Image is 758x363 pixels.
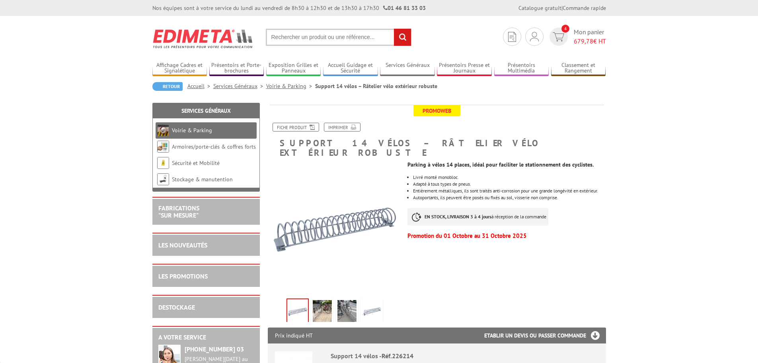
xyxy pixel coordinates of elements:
[574,37,606,46] span: € HT
[407,233,606,238] p: Promotion du 01 Octobre au 31 Octobre 2025
[213,82,266,90] a: Services Généraux
[494,62,549,75] a: Présentoirs Multimédia
[157,157,169,169] img: Sécurité et Mobilité
[508,32,516,42] img: devis rapide
[323,62,378,75] a: Accueil Guidage et Sécurité
[172,143,256,150] a: Armoires/porte-clés & coffres forts
[157,173,169,185] img: Stockage & manutention
[551,62,606,75] a: Classement et Rangement
[172,159,220,167] a: Sécurité et Mobilité
[209,62,264,75] a: Présentoirs et Porte-brochures
[331,351,599,361] div: Support 14 vélos -
[152,4,426,12] div: Nos équipes sont à votre service du lundi au vendredi de 8h30 à 12h30 et de 13h30 à 17h30
[158,272,208,280] a: LES PROMOTIONS
[158,204,199,219] a: FABRICATIONS"Sur Mesure"
[380,62,435,75] a: Services Généraux
[313,300,332,325] img: 226214_rack_support_14_velos_parking_monobloc.jpg
[172,176,233,183] a: Stockage & manutention
[158,334,254,341] h2: A votre service
[407,208,548,226] p: à réception de la commande
[394,29,411,46] input: rechercher
[518,4,606,12] div: |
[548,27,606,46] a: devis rapide 4 Mon panier 679,78€ HT
[425,214,491,220] strong: EN STOCK, LIVRAISON 3 à 4 jours
[362,300,381,325] img: 226214_rack_support_14_velos_range_parking_dimensions.jpg
[157,124,169,136] img: Voirie & Parking
[185,345,244,353] strong: [PHONE_NUMBER] 03
[172,127,212,134] a: Voirie & Parking
[407,161,594,168] strong: Parking à vélos 14 places, idéal pour faciliter le stationnement des cyclistes.
[561,25,569,33] span: 4
[413,105,460,116] span: Promoweb
[158,303,195,311] a: DESTOCKAGE
[152,82,183,91] a: Retour
[266,82,315,90] a: Voirie & Parking
[530,32,539,41] img: devis rapide
[484,328,606,343] h3: Etablir un devis ou passer commande
[563,4,606,12] a: Commande rapide
[337,300,357,325] img: 226214_rack_support_14_velos_parking.jpg
[268,161,402,296] img: 226214_rack_support_14_velos_parking_monobloc_1.jpg
[266,29,411,46] input: Rechercher un produit ou une référence...
[187,82,213,90] a: Accueil
[553,32,564,41] img: devis rapide
[518,4,561,12] a: Catalogue gratuit
[383,4,426,12] strong: 01 46 81 33 03
[181,107,231,114] a: Services Généraux
[158,241,207,249] a: LES NOUVEAUTÉS
[324,123,360,131] a: Imprimer
[315,82,437,90] li: Support 14 vélos – Râtelier vélo extérieur robuste
[437,62,492,75] a: Présentoirs Presse et Journaux
[574,27,606,46] span: Mon panier
[574,37,593,45] span: 679,78
[266,62,321,75] a: Exposition Grilles et Panneaux
[413,188,606,193] li: Entièrement métalliques, ils sont traités anti-corrosion pour une grande longévité en extérieur.
[152,24,254,53] img: Edimeta
[413,175,606,180] li: Livré monté monobloc.
[382,352,413,360] span: Réf.226214
[287,299,308,324] img: 226214_rack_support_14_velos_parking_monobloc_1.jpg
[413,195,606,200] li: Autoportants, ils peuvent être posés ou fixés au sol, visserie non comprise.
[157,141,169,153] img: Armoires/porte-clés & coffres forts
[273,123,319,131] a: Fiche produit
[152,62,207,75] a: Affichage Cadres et Signalétique
[275,328,313,343] p: Prix indiqué HT
[413,182,606,186] li: Adapté à tous types de pneus.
